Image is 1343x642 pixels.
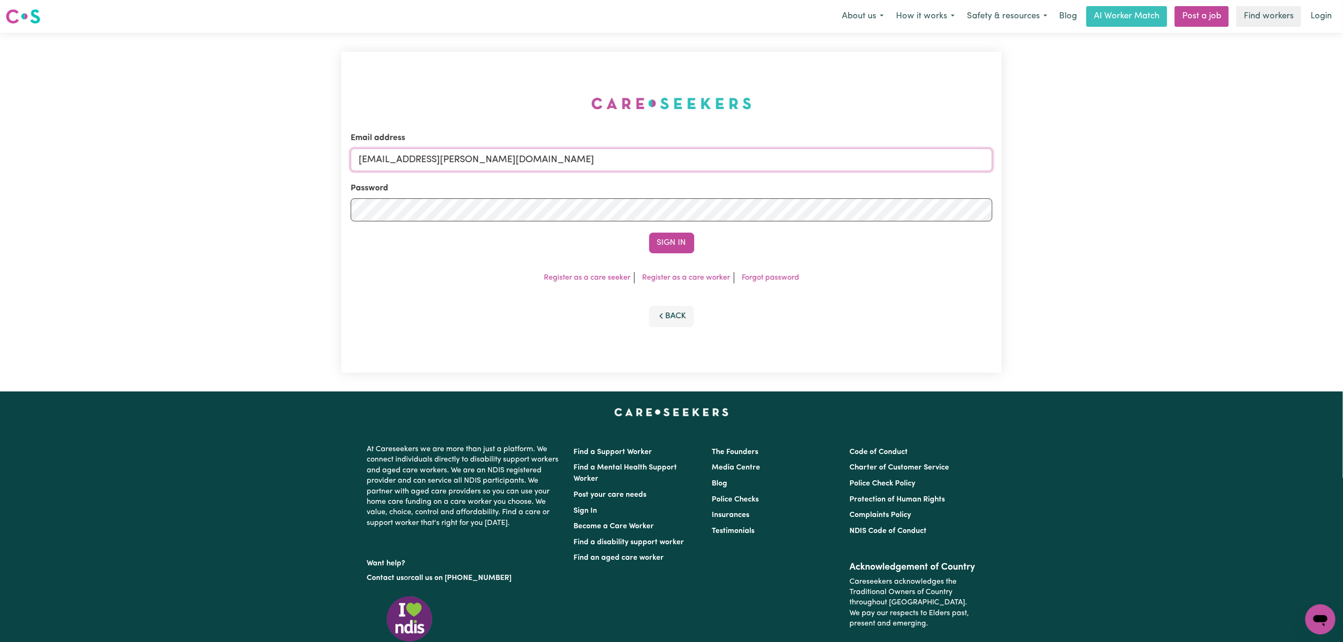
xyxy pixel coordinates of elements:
[574,507,597,515] a: Sign In
[574,523,654,530] a: Become a Care Worker
[574,448,652,456] a: Find a Support Worker
[849,527,927,535] a: NDIS Code of Conduct
[849,511,911,519] a: Complaints Policy
[574,554,664,562] a: Find an aged care worker
[890,7,961,26] button: How it works
[742,274,799,282] a: Forgot password
[614,408,729,416] a: Careseekers home page
[849,562,976,573] h2: Acknowledgement of Country
[712,511,749,519] a: Insurances
[411,574,512,582] a: call us on [PHONE_NUMBER]
[367,569,563,587] p: or
[712,464,760,471] a: Media Centre
[649,233,694,253] button: Sign In
[1305,604,1335,634] iframe: Button to launch messaging window, conversation in progress
[849,573,976,633] p: Careseekers acknowledges the Traditional Owners of Country throughout [GEOGRAPHIC_DATA]. We pay o...
[712,448,758,456] a: The Founders
[351,132,405,144] label: Email address
[1053,6,1083,27] a: Blog
[712,496,759,503] a: Police Checks
[574,491,647,499] a: Post your care needs
[367,555,563,569] p: Want help?
[351,182,388,195] label: Password
[712,480,727,487] a: Blog
[351,149,992,171] input: Email address
[642,274,730,282] a: Register as a care worker
[6,6,40,27] a: Careseekers logo
[849,480,915,487] a: Police Check Policy
[1086,6,1167,27] a: AI Worker Match
[367,574,404,582] a: Contact us
[1175,6,1229,27] a: Post a job
[367,440,563,532] p: At Careseekers we are more than just a platform. We connect individuals directly to disability su...
[836,7,890,26] button: About us
[6,8,40,25] img: Careseekers logo
[849,448,908,456] a: Code of Conduct
[649,306,694,327] button: Back
[849,496,945,503] a: Protection of Human Rights
[849,464,949,471] a: Charter of Customer Service
[1236,6,1301,27] a: Find workers
[961,7,1053,26] button: Safety & resources
[574,539,684,546] a: Find a disability support worker
[712,527,754,535] a: Testimonials
[544,274,630,282] a: Register as a care seeker
[1305,6,1337,27] a: Login
[574,464,677,483] a: Find a Mental Health Support Worker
